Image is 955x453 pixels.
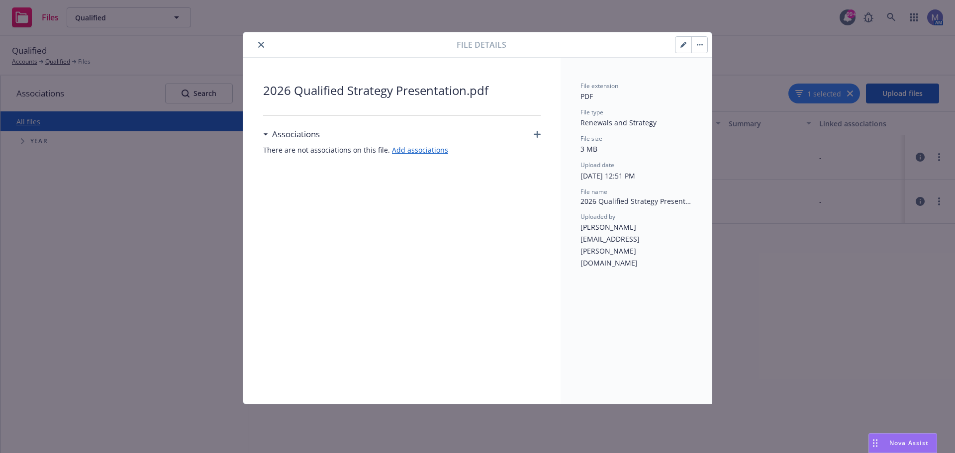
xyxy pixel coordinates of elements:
span: Nova Assist [889,439,929,447]
button: close [255,39,267,51]
span: [DATE] 12:51 PM [580,171,635,181]
span: There are not associations on this file. [263,145,541,155]
span: Upload date [580,161,614,169]
span: Renewals and Strategy [580,118,657,127]
span: 3 MB [580,144,597,154]
span: [PERSON_NAME][EMAIL_ADDRESS][PERSON_NAME][DOMAIN_NAME] [580,222,640,268]
a: Add associations [392,145,448,155]
div: Associations [263,128,320,141]
span: File name [580,187,607,196]
span: File type [580,108,603,116]
button: Nova Assist [868,433,937,453]
span: File details [457,39,506,51]
span: File extension [580,82,618,90]
span: 2026 Qualified Strategy Presentation.pdf [580,196,692,206]
div: Drag to move [869,434,881,453]
span: File size [580,134,602,143]
h3: Associations [272,128,320,141]
span: 2026 Qualified Strategy Presentation.pdf [263,82,541,99]
span: Uploaded by [580,212,615,221]
span: PDF [580,91,593,101]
